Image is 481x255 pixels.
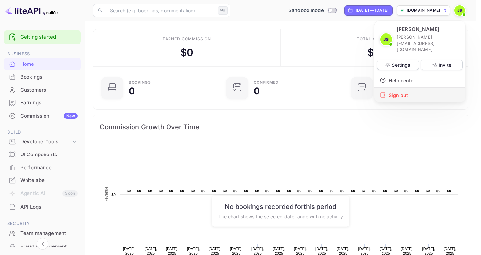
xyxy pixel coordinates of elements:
img: John Sutton [380,33,392,45]
p: Invite [439,62,451,68]
div: Help center [374,73,465,87]
p: [PERSON_NAME][EMAIL_ADDRESS][DOMAIN_NAME] [397,34,460,53]
div: Sign out [374,88,465,102]
p: Settings [392,62,410,68]
p: [PERSON_NAME] [397,26,439,33]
